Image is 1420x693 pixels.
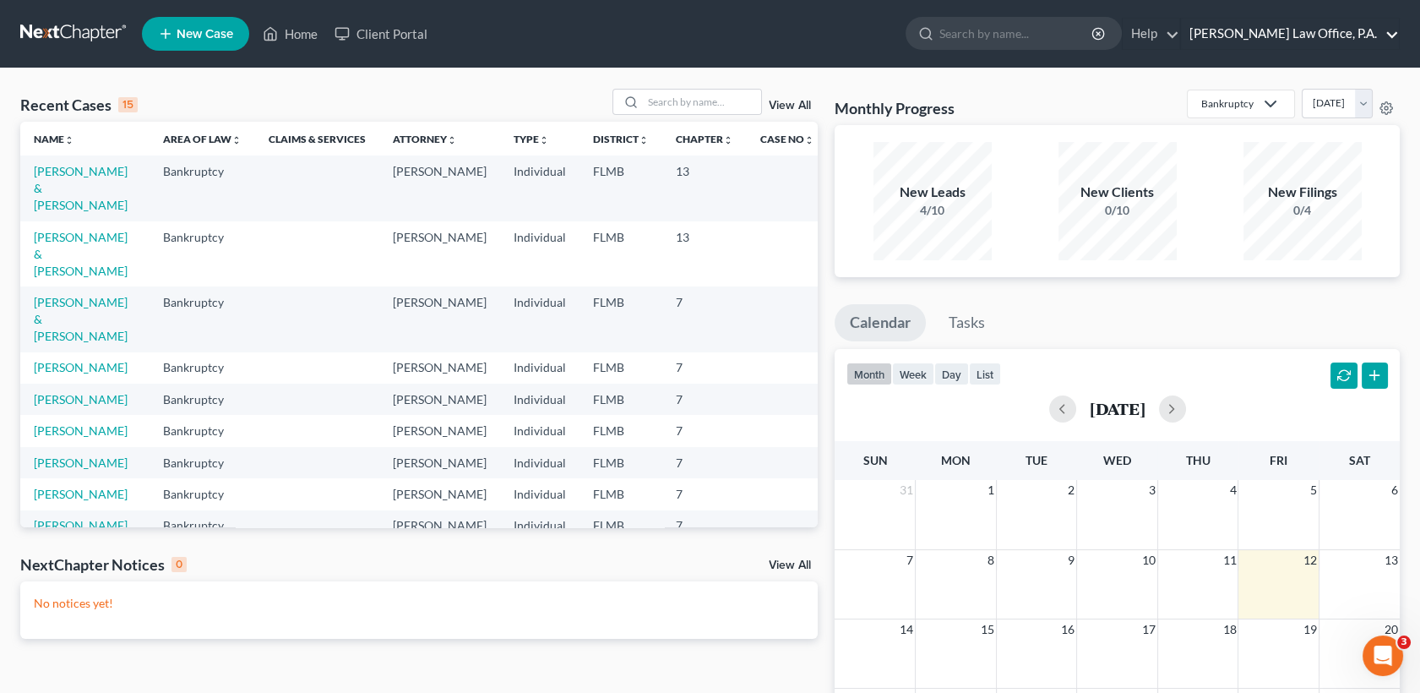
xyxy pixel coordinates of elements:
[986,550,996,570] span: 8
[986,480,996,500] span: 1
[662,286,747,352] td: 7
[326,19,436,49] a: Client Portal
[231,135,242,145] i: unfold_more
[643,90,761,114] input: Search by name...
[34,595,804,612] p: No notices yet!
[1221,550,1238,570] span: 11
[1308,480,1319,500] span: 5
[1349,453,1370,467] span: Sat
[1243,202,1362,219] div: 0/4
[500,447,579,478] td: Individual
[1221,619,1238,640] span: 18
[579,286,662,352] td: FLMB
[1066,550,1076,570] span: 9
[835,98,955,118] h3: Monthly Progress
[639,135,649,145] i: unfold_more
[500,510,579,542] td: Individual
[379,415,500,446] td: [PERSON_NAME]
[20,95,138,115] div: Recent Cases
[150,447,255,478] td: Bankruptcy
[254,19,326,49] a: Home
[579,478,662,510] td: FLMB
[1140,619,1157,640] span: 17
[905,550,915,570] span: 7
[163,133,242,145] a: Area of Lawunfold_more
[1181,19,1399,49] a: [PERSON_NAME] Law Office, P.A.
[1103,453,1131,467] span: Wed
[379,286,500,352] td: [PERSON_NAME]
[34,487,128,501] a: [PERSON_NAME]
[34,360,128,374] a: [PERSON_NAME]
[1090,400,1145,417] h2: [DATE]
[662,478,747,510] td: 7
[662,510,747,542] td: 7
[873,183,992,202] div: New Leads
[500,415,579,446] td: Individual
[118,97,138,112] div: 15
[835,304,926,341] a: Calendar
[1059,619,1076,640] span: 16
[804,135,814,145] i: unfold_more
[34,392,128,407] a: [PERSON_NAME]
[34,423,128,438] a: [PERSON_NAME]
[34,164,128,212] a: [PERSON_NAME] & [PERSON_NAME]
[1383,550,1400,570] span: 13
[64,135,74,145] i: unfold_more
[34,133,74,145] a: Nameunfold_more
[892,363,934,385] button: week
[379,510,500,542] td: [PERSON_NAME]
[393,133,457,145] a: Attorneyunfold_more
[34,518,128,532] a: [PERSON_NAME]
[1302,619,1319,640] span: 19
[662,384,747,415] td: 7
[769,559,811,571] a: View All
[1186,453,1211,467] span: Thu
[933,304,1000,341] a: Tasks
[939,18,1094,49] input: Search by name...
[150,384,255,415] td: Bankruptcy
[1390,480,1400,500] span: 6
[846,363,892,385] button: month
[150,352,255,384] td: Bankruptcy
[379,352,500,384] td: [PERSON_NAME]
[1302,550,1319,570] span: 12
[579,415,662,446] td: FLMB
[662,156,747,221] td: 13
[379,384,500,415] td: [PERSON_NAME]
[769,100,811,112] a: View All
[934,363,969,385] button: day
[1026,453,1047,467] span: Tue
[898,480,915,500] span: 31
[1058,183,1177,202] div: New Clients
[1140,550,1157,570] span: 10
[20,554,187,575] div: NextChapter Notices
[1227,480,1238,500] span: 4
[898,619,915,640] span: 14
[579,384,662,415] td: FLMB
[1363,636,1403,676] iframe: Intercom live chat
[255,122,379,156] th: Claims & Services
[662,221,747,286] td: 13
[514,133,549,145] a: Typeunfold_more
[1243,183,1362,202] div: New Filings
[1147,480,1157,500] span: 3
[760,133,814,145] a: Case Nounfold_more
[34,295,128,343] a: [PERSON_NAME] & [PERSON_NAME]
[150,510,255,542] td: Bankruptcy
[1058,202,1177,219] div: 0/10
[873,202,992,219] div: 4/10
[539,135,549,145] i: unfold_more
[579,352,662,384] td: FLMB
[662,415,747,446] td: 7
[1397,636,1411,649] span: 3
[379,478,500,510] td: [PERSON_NAME]
[1066,480,1076,500] span: 2
[1201,96,1254,111] div: Bankruptcy
[579,156,662,221] td: FLMB
[500,221,579,286] td: Individual
[447,135,457,145] i: unfold_more
[500,352,579,384] td: Individual
[150,478,255,510] td: Bankruptcy
[150,156,255,221] td: Bankruptcy
[379,156,500,221] td: [PERSON_NAME]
